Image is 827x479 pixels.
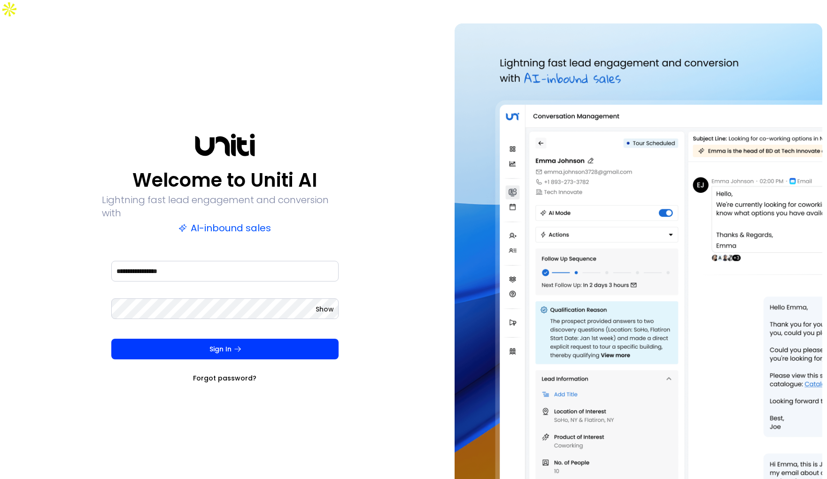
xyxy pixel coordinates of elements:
p: Lightning fast lead engagement and conversion with [102,193,348,220]
p: AI-inbound sales [178,221,271,235]
a: Forgot password? [193,373,256,383]
button: Show [316,304,334,314]
p: Welcome to Uniti AI [132,169,317,191]
button: Sign In [111,339,339,359]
